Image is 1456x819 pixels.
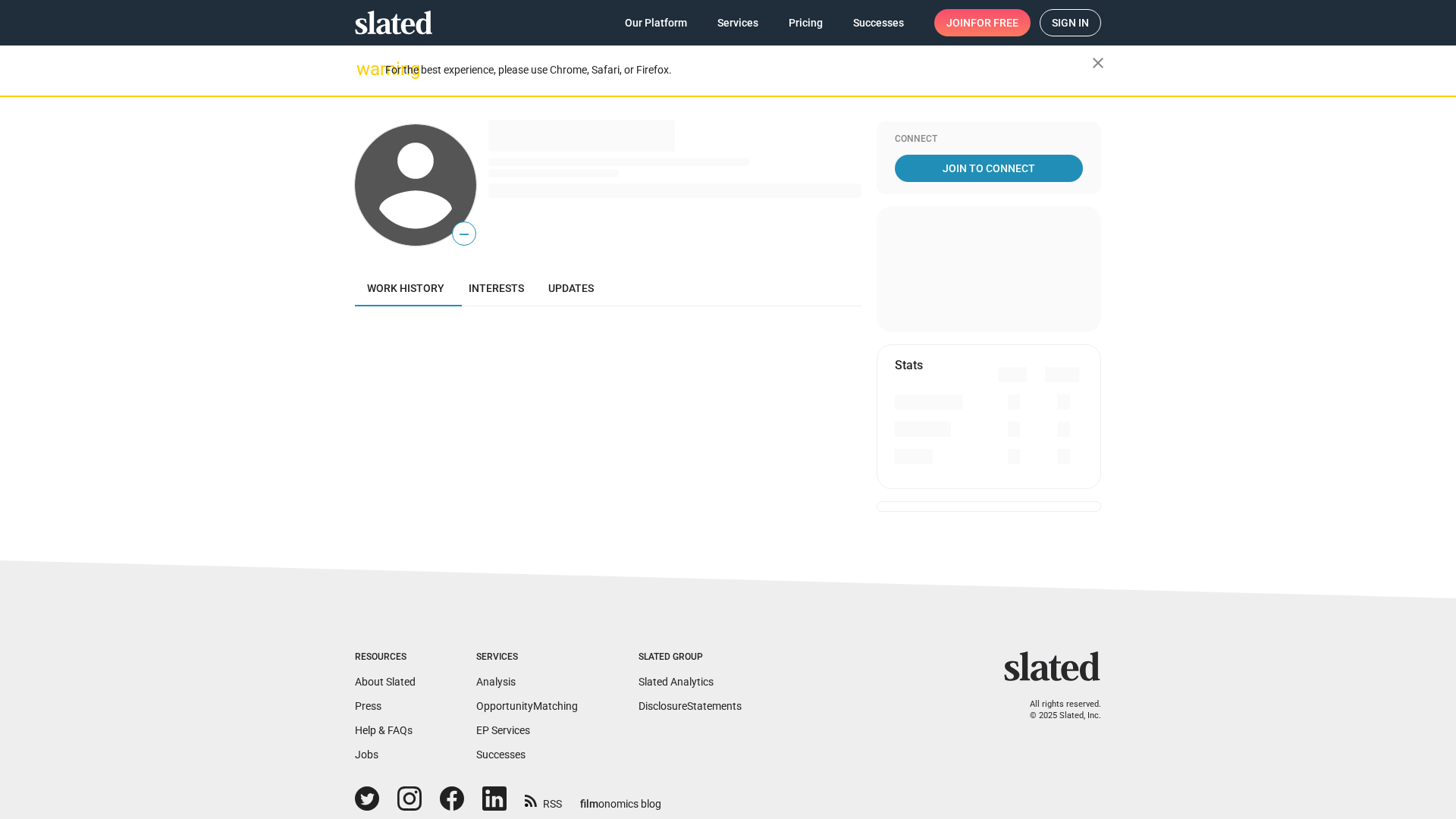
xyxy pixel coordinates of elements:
span: Our Platform [625,9,687,36]
a: Sign in [1040,9,1101,36]
span: — [453,224,475,244]
a: Press [355,700,381,712]
span: Successes [853,9,904,36]
a: Our Platform [613,9,699,36]
div: Slated Group [639,651,742,664]
div: Connect [895,133,1083,146]
span: Interests [469,282,524,294]
a: Slated Analytics [639,676,714,688]
span: for free [971,9,1018,36]
a: Work history [355,270,457,306]
mat-icon: close [1089,54,1107,72]
p: All rights reserved. © 2025 Slated, Inc. [1014,699,1101,721]
a: Updates [536,270,606,306]
span: Join [946,9,1018,36]
span: Work history [367,282,444,294]
a: filmonomics blog [580,785,661,811]
a: EP Services [476,724,530,736]
span: Services [717,9,758,36]
a: About Slated [355,676,416,688]
a: Jobs [355,748,378,761]
a: DisclosureStatements [639,700,742,712]
div: Resources [355,651,416,664]
div: Services [476,651,578,664]
div: For the best experience, please use Chrome, Safari, or Firefox. [385,60,1092,80]
a: Successes [476,748,526,761]
span: Sign in [1052,10,1089,36]
a: Pricing [777,9,835,36]
a: Joinfor free [934,9,1031,36]
mat-icon: warning [356,60,375,78]
span: film [580,798,598,810]
a: Services [705,9,770,36]
a: RSS [525,788,562,811]
span: Updates [548,282,594,294]
mat-card-title: Stats [895,357,923,373]
span: Join To Connect [898,155,1080,182]
a: Analysis [476,676,516,688]
a: Interests [457,270,536,306]
a: Help & FAQs [355,724,413,736]
a: OpportunityMatching [476,700,578,712]
span: Pricing [789,9,823,36]
a: Successes [841,9,916,36]
a: Join To Connect [895,155,1083,182]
